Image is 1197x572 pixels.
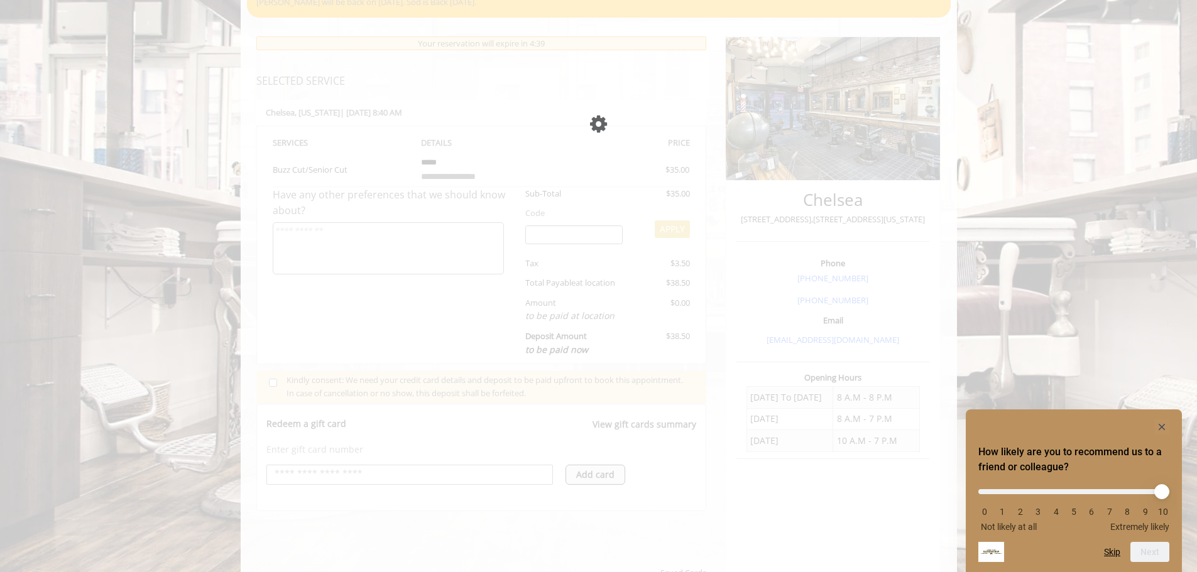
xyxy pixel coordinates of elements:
h2: How likely are you to recommend us to a friend or colleague? Select an option from 0 to 10, with ... [978,445,1169,475]
div: How likely are you to recommend us to a friend or colleague? Select an option from 0 to 10, with ... [978,419,1169,562]
span: Extremely likely [1110,522,1169,532]
li: 10 [1157,507,1169,517]
div: How likely are you to recommend us to a friend or colleague? Select an option from 0 to 10, with ... [978,480,1169,532]
li: 0 [978,507,991,517]
li: 3 [1032,507,1044,517]
li: 5 [1068,507,1080,517]
li: 9 [1139,507,1152,517]
li: 2 [1014,507,1027,517]
button: Next question [1130,542,1169,562]
li: 8 [1121,507,1134,517]
li: 4 [1050,507,1063,517]
button: Hide survey [1154,419,1169,434]
li: 1 [996,507,1008,517]
li: 6 [1085,507,1098,517]
button: Skip [1104,547,1120,557]
li: 7 [1103,507,1116,517]
span: Not likely at all [981,522,1037,532]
